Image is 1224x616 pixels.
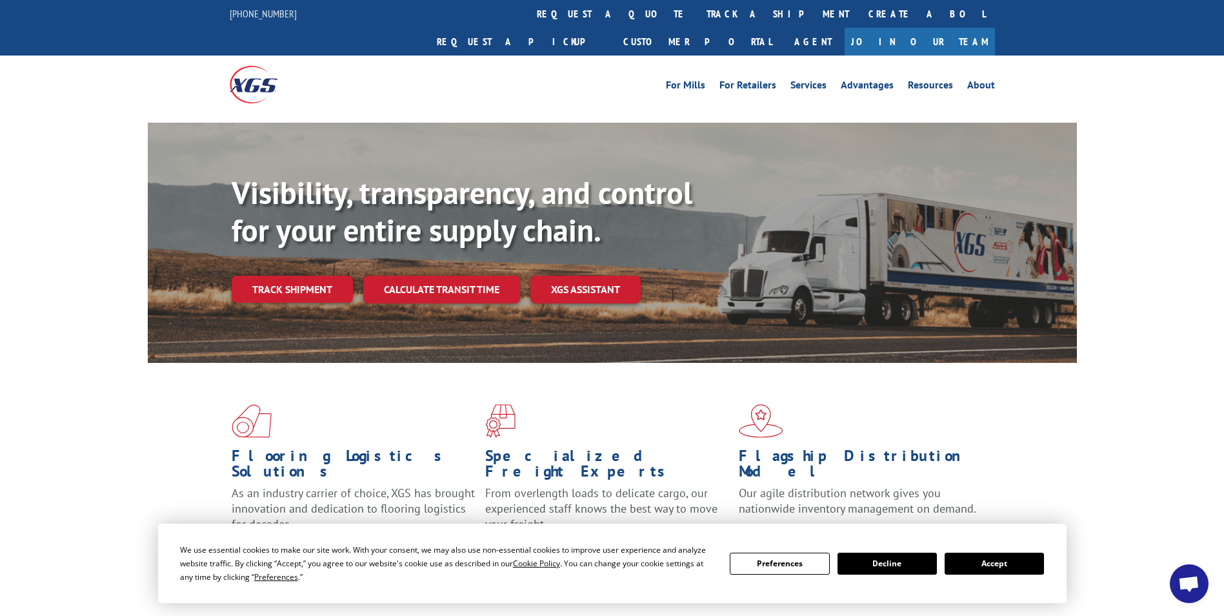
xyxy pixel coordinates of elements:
[781,28,845,56] a: Agent
[841,80,894,94] a: Advantages
[730,553,829,575] button: Preferences
[232,404,272,438] img: xgs-icon-total-supply-chain-intelligence-red
[232,276,353,303] a: Track shipment
[180,543,714,584] div: We use essential cookies to make our site work. With your consent, we may also use non-essential ...
[1170,564,1209,603] div: Open chat
[739,448,983,486] h1: Flagship Distribution Model
[485,448,729,486] h1: Specialized Freight Experts
[485,404,516,438] img: xgs-icon-focused-on-flooring-red
[513,558,560,569] span: Cookie Policy
[967,80,995,94] a: About
[232,486,475,531] span: As an industry carrier of choice, XGS has brought innovation and dedication to flooring logistics...
[739,486,976,516] span: Our agile distribution network gives you nationwide inventory management on demand.
[232,448,476,486] h1: Flooring Logistics Solutions
[908,80,953,94] a: Resources
[230,7,297,20] a: [PHONE_NUMBER]
[363,276,520,303] a: Calculate transit time
[427,28,614,56] a: Request a pickup
[666,80,705,94] a: For Mills
[158,524,1067,603] div: Cookie Consent Prompt
[739,404,783,438] img: xgs-icon-flagship-distribution-model-red
[485,486,729,543] p: From overlength loads to delicate cargo, our experienced staff knows the best way to move your fr...
[719,80,776,94] a: For Retailers
[232,172,692,250] b: Visibility, transparency, and control for your entire supply chain.
[254,571,298,582] span: Preferences
[790,80,827,94] a: Services
[614,28,781,56] a: Customer Portal
[838,553,937,575] button: Decline
[530,276,641,303] a: XGS ASSISTANT
[945,553,1044,575] button: Accept
[845,28,995,56] a: Join Our Team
